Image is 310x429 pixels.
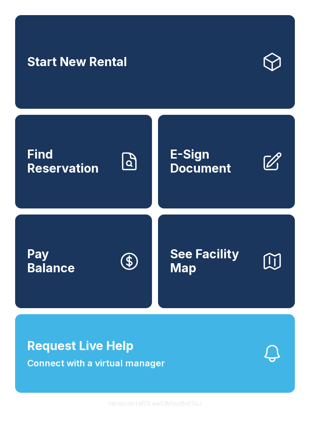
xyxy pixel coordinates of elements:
button: VersionkrrefDLawElMlwz8nfSsJ [102,393,208,414]
span: E-Sign Document [170,148,256,175]
span: Find Reservation [27,148,113,175]
button: Request Live HelpConnect with a virtual manager [15,314,295,393]
span: Connect with a virtual manager [27,356,165,370]
span: Request Live Help [27,337,133,355]
button: PayBalance [15,214,152,308]
span: Pay Balance [27,247,75,275]
button: See Facility Map [158,214,295,308]
span: See Facility Map [170,247,256,275]
span: Start New Rental [27,55,127,69]
a: Start New Rental [15,15,295,109]
a: E-Sign Document [158,115,295,208]
a: Find Reservation [15,115,152,208]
